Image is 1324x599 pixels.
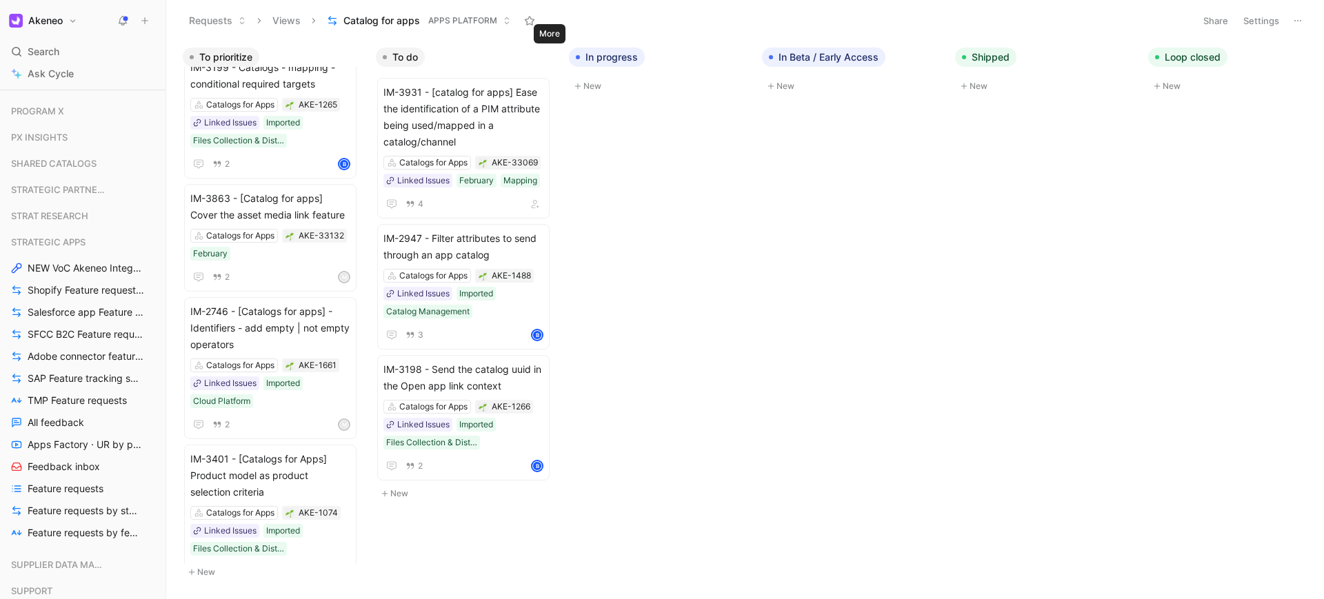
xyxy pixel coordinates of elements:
div: Catalogs for Apps [206,358,274,372]
a: Apps Factory · UR by project [6,434,160,455]
button: 🌱 [478,271,488,281]
div: PX INSIGHTS [6,127,160,148]
button: 🌱 [285,508,294,518]
div: SHARED CATALOGS [6,153,160,174]
img: 🌱 [285,509,294,518]
a: IM-3931 - [catalog for apps] Ease the identification of a PIM attribute being used/mapped in a ca... [377,78,550,219]
div: Catalogs for Apps [206,98,274,112]
a: IM-3199 - Catalogs - mapping - conditional required targetsCatalogs for AppsLinked IssuesImported... [184,53,357,179]
button: 🌱 [285,231,294,241]
span: 4 [418,200,423,208]
img: 🌱 [479,272,487,281]
div: To prioritizeNew [177,41,370,587]
a: Feature requests [6,478,160,499]
div: Linked Issues [204,376,257,390]
div: Catalogs for Apps [399,400,468,414]
div: PROGRAM X [6,101,160,125]
a: TMP Feature requests [6,390,160,411]
div: Catalogs for Apps [399,156,468,170]
span: Search [28,43,59,60]
div: AKE-1074 [299,506,338,520]
div: Catalogs for Apps [206,229,274,243]
div: AKE-1488 [492,269,531,283]
div: AKE-1265 [299,98,337,112]
span: Apps Factory · UR by project [28,438,142,451]
button: New [762,78,944,94]
span: TMP Feature requests [28,394,127,407]
button: 🌱 [285,361,294,370]
a: SAP Feature tracking status [6,368,160,389]
button: To do [376,48,425,67]
a: IM-2947 - Filter attributes to send through an app catalogCatalogs for AppsLinked IssuesImportedC... [377,224,550,349]
div: SUPPLIER DATA MANAGER [6,554,160,575]
span: STRAT RESEARCH [11,209,88,223]
span: Ask Cycle [28,65,74,82]
div: M [339,272,349,282]
a: IM-3198 - Send the catalog uuid in the Open app link contextCatalogs for AppsLinked IssuesImporte... [377,355,550,480]
div: STRATEGIC APPS [6,232,160,252]
button: To prioritize [183,48,259,67]
div: Imported [266,116,300,130]
span: 2 [225,420,230,429]
div: ShippedNew [950,41,1143,101]
span: NEW VoC Akeneo Integration Apps [28,261,144,275]
span: STRATEGIC APPS [11,235,86,249]
div: PX INSIGHTS [6,127,160,152]
a: SFCC B2C Feature requests by status [6,324,160,345]
div: B [339,159,349,169]
div: AKE-33069 [492,156,538,170]
a: IM-2746 - [Catalogs for apps] - Identifiers - add empty | not empty operatorsCatalogs for AppsLin... [184,297,357,439]
span: 3 [418,331,423,339]
div: Cloud Platform [193,394,250,408]
button: Settings [1237,11,1285,30]
span: IM-2947 - Filter attributes to send through an app catalog [383,230,543,263]
a: Salesforce app Feature requests by status [6,302,160,323]
span: Adobe connector feature tracking status [28,349,146,363]
a: Feedback inbox [6,456,160,477]
button: 4 [403,196,426,212]
button: In Beta / Early Access [762,48,885,67]
span: Feature requests by feature [28,526,142,540]
button: 🌱 [478,402,488,412]
a: IM-3401 - [Catalogs for Apps] Product model as product selection criteriaCatalogs for AppsLinked ... [184,445,357,587]
span: Catalog for apps [343,14,420,28]
a: Feature requests by feature [6,522,160,543]
span: IM-3199 - Catalogs - mapping - conditional required targets [190,59,350,92]
img: 🌱 [479,403,487,412]
div: B [532,461,542,471]
div: Imported [459,418,493,432]
span: IM-2746 - [Catalogs for apps] - Identifiers - add empty | not empty operators [190,303,350,353]
span: Feedback inbox [28,460,100,474]
span: Feature requests [28,482,103,496]
button: 2 [210,156,232,172]
img: 🌱 [285,232,294,241]
div: M [339,420,349,429]
span: All feedback [28,416,84,429]
div: Linked Issues [397,287,450,301]
span: IM-3198 - Send the catalog uuid in the Open app link context [383,361,543,394]
div: STRAT RESEARCH [6,205,160,226]
div: Linked Issues [397,418,450,432]
button: Loop closed [1148,48,1227,67]
div: Mapping [503,174,537,187]
button: New [955,78,1137,94]
div: Files Collection & Distribution [193,542,284,556]
span: SAP Feature tracking status [28,372,142,385]
div: B [532,330,542,340]
button: 🌱 [285,100,294,110]
div: Catalogs for Apps [399,269,468,283]
div: In progressNew [563,41,756,101]
div: Imported [459,287,493,301]
button: 2 [210,270,232,285]
div: Linked Issues [204,524,257,538]
button: 🌱 [478,158,488,167]
button: Shipped [955,48,1016,67]
div: STRATEGIC APPSNEW VoC Akeneo Integration AppsShopify Feature requests by statusSalesforce app Fea... [6,232,160,543]
span: To do [392,50,418,64]
div: February [459,174,494,187]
